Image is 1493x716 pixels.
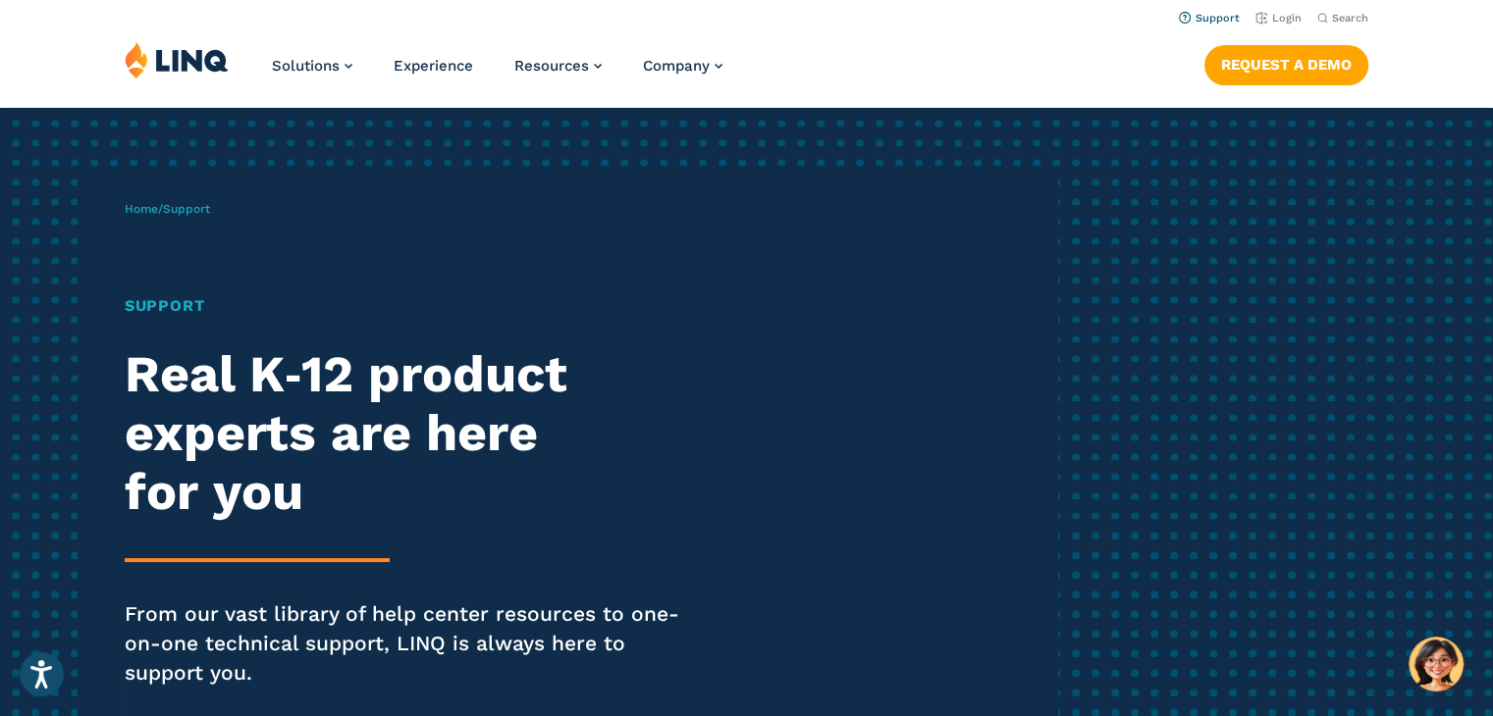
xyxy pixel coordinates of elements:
[1255,12,1302,25] a: Login
[125,41,229,78] img: LINQ | K‑12 Software
[1204,41,1368,84] nav: Button Navigation
[1409,637,1464,691] button: Hello, have a question? Let’s chat.
[514,57,589,75] span: Resources
[1332,12,1368,25] span: Search
[272,57,352,75] a: Solutions
[125,345,700,521] h2: Real K‑12 product experts are here for you
[1179,12,1240,25] a: Support
[125,202,210,216] span: /
[272,41,722,106] nav: Primary Navigation
[125,202,158,216] a: Home
[272,57,340,75] span: Solutions
[1317,11,1368,26] button: Open Search Bar
[163,202,210,216] span: Support
[125,599,700,688] p: From our vast library of help center resources to one-on-one technical support, LINQ is always he...
[643,57,710,75] span: Company
[514,57,602,75] a: Resources
[1204,45,1368,84] a: Request a Demo
[125,294,700,318] h1: Support
[394,57,473,75] a: Experience
[643,57,722,75] a: Company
